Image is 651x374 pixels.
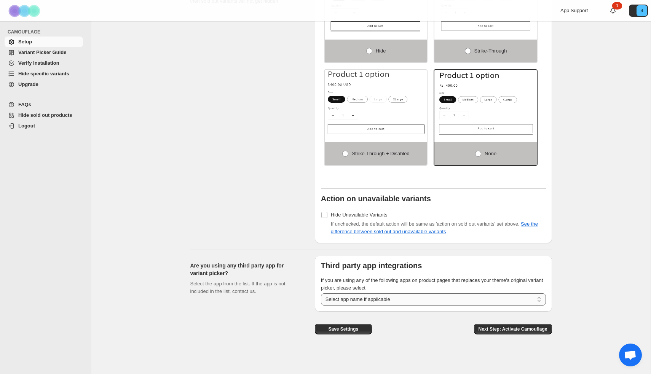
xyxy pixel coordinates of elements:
[325,70,427,135] img: Strike-through + Disabled
[641,8,643,13] text: 4
[5,110,83,121] a: Hide sold out products
[18,81,38,87] span: Upgrade
[479,326,547,332] span: Next Step: Activate Camouflage
[619,344,642,366] div: Chat abierto
[612,2,622,10] div: 1
[352,151,409,156] span: Strike-through + Disabled
[18,123,35,129] span: Logout
[190,281,286,294] span: Select the app from the list. If the app is not included in the list, contact us.
[5,68,83,79] a: Hide specific variants
[637,5,647,16] span: Avatar with initials 4
[8,29,86,35] span: CAMOUFLAGE
[18,39,32,45] span: Setup
[18,49,66,55] span: Variant Picker Guide
[321,261,422,270] b: Third party app integrations
[434,70,537,135] img: None
[328,326,358,332] span: Save Settings
[5,99,83,110] a: FAQs
[6,0,44,21] img: Camouflage
[331,221,538,234] span: If unchecked, the default action will be same as 'action on sold out variants' set above.
[321,194,431,203] b: Action on unavailable variants
[5,58,83,68] a: Verify Installation
[485,151,496,156] span: None
[474,48,507,54] span: Strike-through
[315,324,372,334] button: Save Settings
[18,102,31,107] span: FAQs
[18,71,69,76] span: Hide specific variants
[560,8,588,13] span: App Support
[18,112,72,118] span: Hide sold out products
[376,48,386,54] span: Hide
[474,324,552,334] button: Next Step: Activate Camouflage
[5,37,83,47] a: Setup
[609,7,617,14] a: 1
[5,121,83,131] a: Logout
[5,47,83,58] a: Variant Picker Guide
[629,5,648,17] button: Avatar with initials 4
[190,262,303,277] h2: Are you using any third party app for variant picker?
[331,212,388,218] span: Hide Unavailable Variants
[18,60,59,66] span: Verify Installation
[5,79,83,90] a: Upgrade
[321,277,543,291] span: If you are using any of the following apps on product pages that replaces your theme's original v...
